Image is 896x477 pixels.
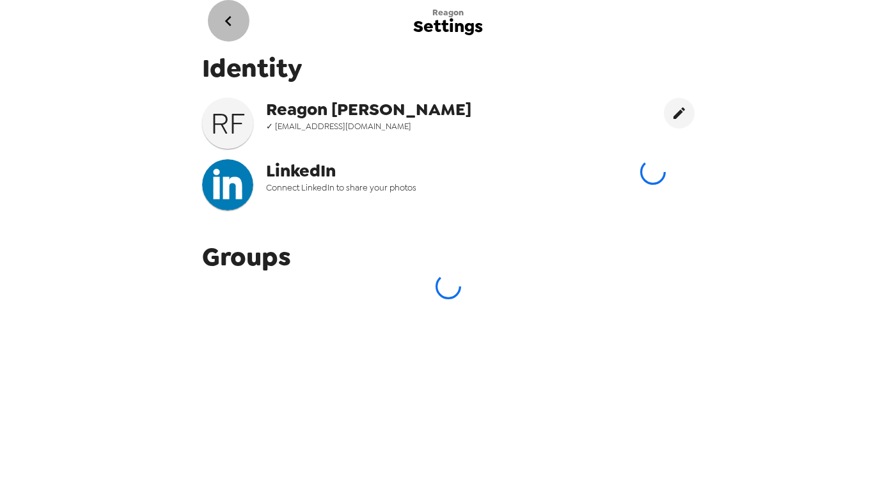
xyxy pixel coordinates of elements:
span: Settings [413,18,483,35]
span: Reagon [432,7,464,18]
span: Groups [202,240,291,274]
span: Identity [202,51,695,85]
span: LinkedIn [266,159,524,182]
span: ✓ [EMAIL_ADDRESS][DOMAIN_NAME] [266,121,524,132]
h3: R F [202,106,253,141]
span: Reagon [PERSON_NAME] [266,98,524,121]
span: Connect LinkedIn to share your photos [266,182,524,193]
button: edit [664,98,695,129]
img: headshotImg [202,159,253,210]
